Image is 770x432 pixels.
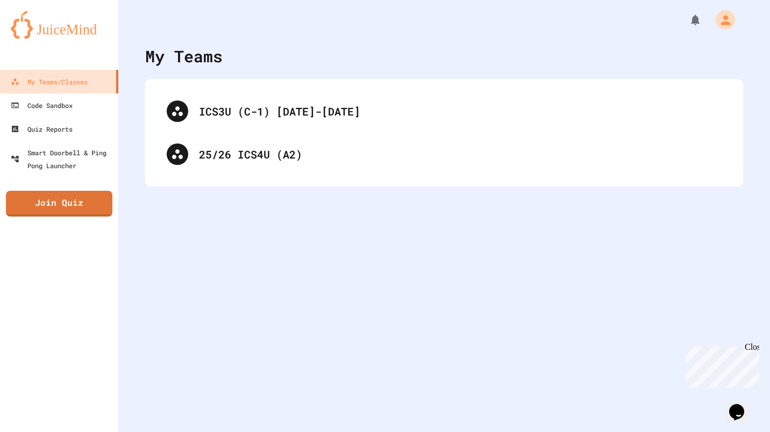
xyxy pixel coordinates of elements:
[199,103,722,119] div: ICS3U (C-1) [DATE]-[DATE]
[11,99,73,112] div: Code Sandbox
[704,8,738,32] div: My Account
[725,389,759,421] iframe: chat widget
[681,342,759,388] iframe: chat widget
[11,11,108,39] img: logo-orange.svg
[4,4,74,68] div: Chat with us now!Close
[11,123,73,135] div: Quiz Reports
[669,11,704,29] div: My Notifications
[6,191,112,217] a: Join Quiz
[145,44,223,68] div: My Teams
[156,133,732,176] div: 25/26 ICS4U (A2)
[11,146,114,172] div: Smart Doorbell & Ping Pong Launcher
[156,90,732,133] div: ICS3U (C-1) [DATE]-[DATE]
[11,75,88,88] div: My Teams/Classes
[199,146,722,162] div: 25/26 ICS4U (A2)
